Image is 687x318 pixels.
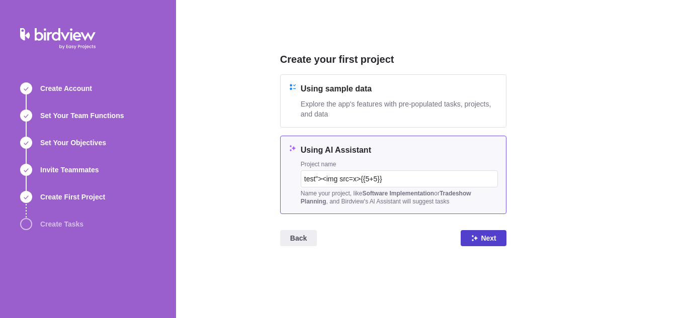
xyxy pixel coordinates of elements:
span: Set Your Objectives [40,138,106,148]
span: Create Tasks [40,219,83,229]
span: Next [461,230,506,246]
h2: Create your first project [280,52,506,66]
span: Next [481,232,496,244]
span: Back [280,230,317,246]
span: Back [290,232,307,244]
h4: Using sample data [301,83,498,95]
b: Software Implementation [363,190,435,197]
span: Set Your Team Functions [40,111,124,121]
b: Tradeshow Planning [301,190,471,205]
span: Explore the app's features with pre-populated tasks, projects, and data [301,99,498,119]
div: Project name [301,160,498,170]
span: Invite Teammates [40,165,99,175]
h4: Using AI Assistant [301,144,498,156]
div: Name your project, like or , and Birdview's Al Assistant will suggest tasks [301,189,498,205]
span: Create Account [40,83,92,93]
span: Create First Project [40,192,105,202]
